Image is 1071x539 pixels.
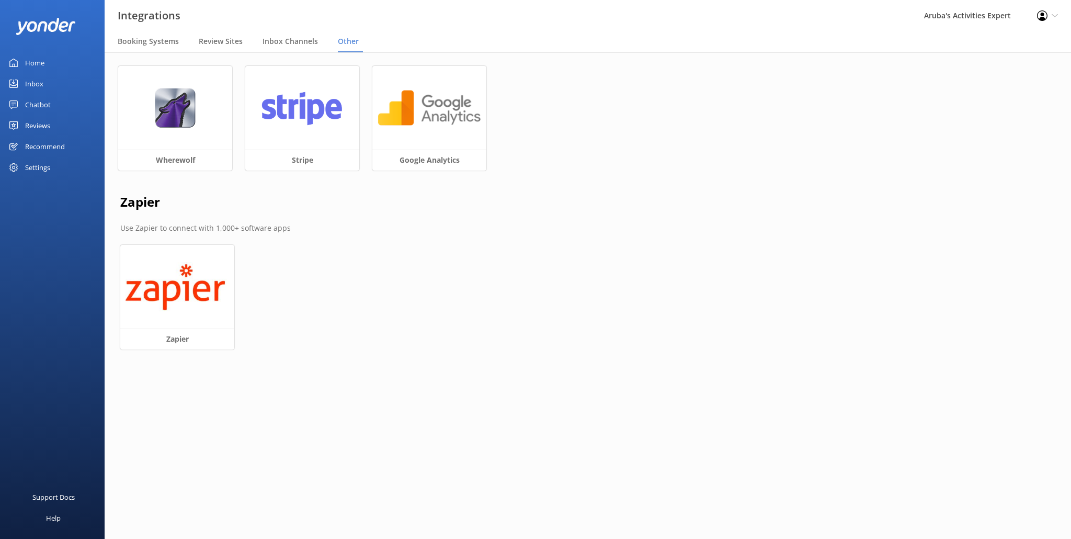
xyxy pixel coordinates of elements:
[126,262,229,311] img: zapier.png
[154,88,196,128] img: wherewolf.png
[245,66,359,171] a: Stripe
[263,36,318,47] span: Inbox Channels
[120,329,234,350] h3: Zapier
[25,73,43,94] div: Inbox
[372,150,486,171] h3: Google Analytics
[25,136,65,157] div: Recommend
[120,222,1055,234] p: Use Zapier to connect with 1,000+ software apps
[378,88,481,128] img: google-analytics.png
[118,36,179,47] span: Booking Systems
[25,115,50,136] div: Reviews
[120,192,1055,212] h2: Zapier
[25,157,50,178] div: Settings
[46,508,61,529] div: Help
[250,88,354,128] img: stripe.png
[25,94,51,115] div: Chatbot
[120,245,234,350] a: Zapier
[199,36,243,47] span: Review Sites
[16,18,76,35] img: yonder-white-logo.png
[25,52,44,73] div: Home
[118,7,180,24] h3: Integrations
[245,150,359,171] h3: Stripe
[118,66,232,171] a: Wherewolf
[372,66,486,171] a: Google Analytics
[118,150,232,171] h3: Wherewolf
[338,36,359,47] span: Other
[32,487,75,508] div: Support Docs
